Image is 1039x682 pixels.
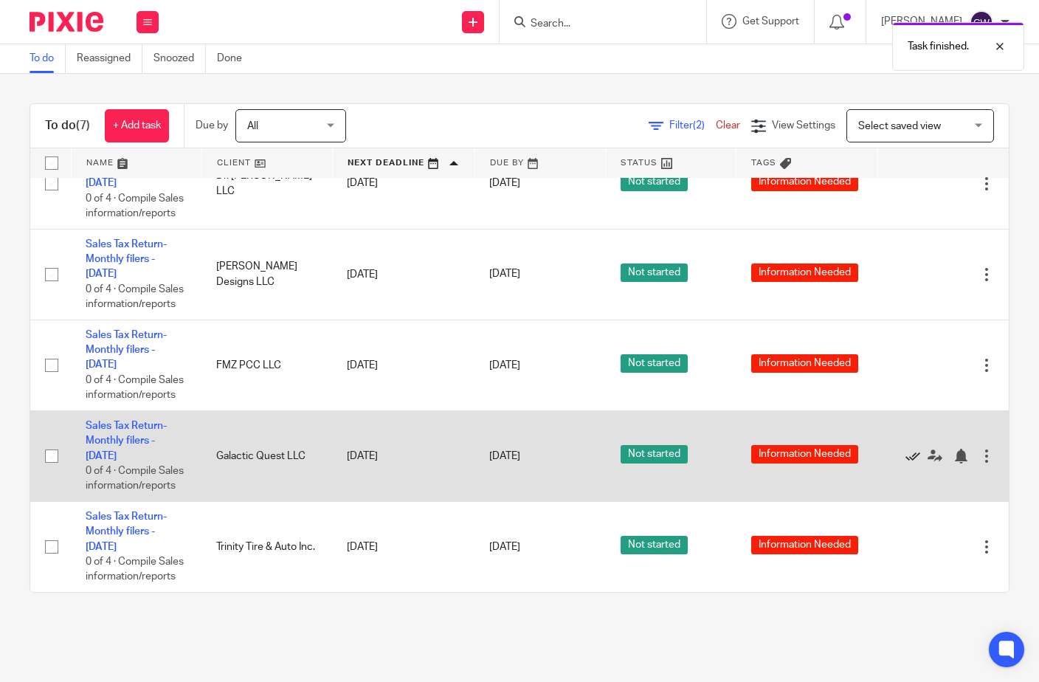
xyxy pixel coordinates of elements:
[86,284,184,310] span: 0 of 4 · Compile Sales information/reports
[621,354,688,373] span: Not started
[716,120,740,131] a: Clear
[751,173,858,191] span: Information Needed
[86,512,167,552] a: Sales Tax Return-Monthly filers - [DATE]
[489,269,520,280] span: [DATE]
[30,12,103,32] img: Pixie
[908,39,969,54] p: Task finished.
[621,536,688,554] span: Not started
[489,179,520,189] span: [DATE]
[76,120,90,131] span: (7)
[86,421,167,461] a: Sales Tax Return-Monthly filers - [DATE]
[489,360,520,371] span: [DATE]
[621,263,688,282] span: Not started
[332,410,474,501] td: [DATE]
[45,118,90,134] h1: To do
[332,229,474,320] td: [DATE]
[751,263,858,282] span: Information Needed
[201,410,332,501] td: Galactic Quest LLC
[201,138,332,229] td: Dr. [PERSON_NAME] LLC
[77,44,142,73] a: Reassigned
[751,354,858,373] span: Information Needed
[201,229,332,320] td: [PERSON_NAME] Designs LLC
[751,445,858,464] span: Information Needed
[970,10,993,34] img: svg%3E
[153,44,206,73] a: Snoozed
[217,44,253,73] a: Done
[332,138,474,229] td: [DATE]
[772,120,835,131] span: View Settings
[86,239,167,280] a: Sales Tax Return-Monthly filers - [DATE]
[669,120,716,131] span: Filter
[196,118,228,133] p: Due by
[201,501,332,592] td: Trinity Tire & Auto Inc.
[693,120,705,131] span: (2)
[905,449,928,464] a: Mark as done
[86,375,184,401] span: 0 of 4 · Compile Sales information/reports
[86,466,184,492] span: 0 of 4 · Compile Sales information/reports
[489,542,520,552] span: [DATE]
[621,173,688,191] span: Not started
[751,159,776,167] span: Tags
[332,320,474,410] td: [DATE]
[247,121,258,131] span: All
[30,44,66,73] a: To do
[201,320,332,410] td: FMZ PCC LLC
[621,445,688,464] span: Not started
[332,501,474,592] td: [DATE]
[751,536,858,554] span: Information Needed
[86,330,167,371] a: Sales Tax Return-Monthly filers - [DATE]
[858,121,941,131] span: Select saved view
[489,451,520,461] span: [DATE]
[86,557,184,582] span: 0 of 4 · Compile Sales information/reports
[86,193,184,219] span: 0 of 4 · Compile Sales information/reports
[105,109,169,142] a: + Add task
